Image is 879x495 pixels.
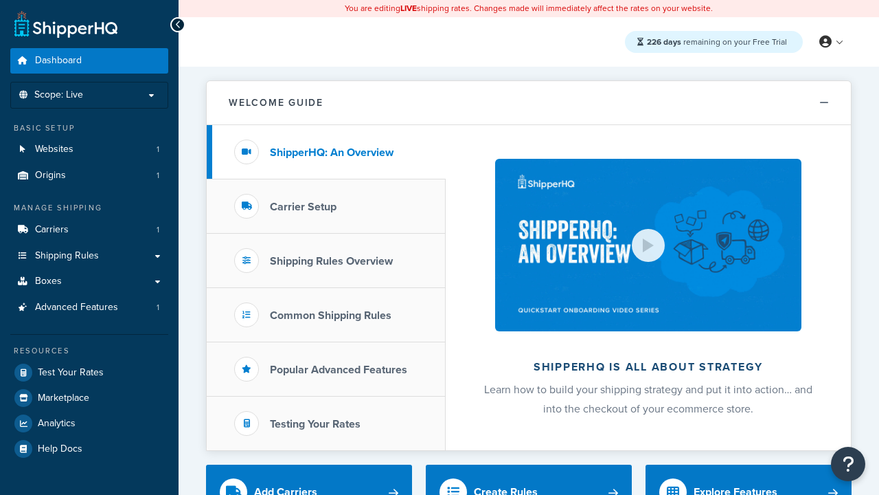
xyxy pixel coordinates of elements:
[10,411,168,436] a: Analytics
[270,309,391,322] h3: Common Shipping Rules
[10,202,168,214] div: Manage Shipping
[38,418,76,430] span: Analytics
[157,302,159,313] span: 1
[10,217,168,243] a: Carriers1
[35,276,62,287] span: Boxes
[10,437,168,461] a: Help Docs
[10,217,168,243] li: Carriers
[207,81,851,125] button: Welcome Guide
[270,418,361,430] h3: Testing Your Rates
[270,364,407,376] h3: Popular Advanced Features
[35,144,73,155] span: Websites
[10,295,168,320] li: Advanced Features
[484,382,812,417] span: Learn how to build your shipping strategy and put it into action… and into the checkout of your e...
[10,122,168,134] div: Basic Setup
[10,345,168,357] div: Resources
[400,2,417,14] b: LIVE
[10,243,168,269] a: Shipping Rules
[10,360,168,385] a: Test Your Rates
[38,443,82,455] span: Help Docs
[495,159,801,331] img: ShipperHQ is all about strategy
[10,295,168,320] a: Advanced Features1
[34,89,83,101] span: Scope: Live
[270,201,336,213] h3: Carrier Setup
[157,144,159,155] span: 1
[38,367,104,379] span: Test Your Rates
[35,55,82,67] span: Dashboard
[35,302,118,313] span: Advanced Features
[10,269,168,294] a: Boxes
[270,255,393,267] h3: Shipping Rules Overview
[35,224,69,236] span: Carriers
[157,224,159,236] span: 1
[831,447,865,481] button: Open Resource Center
[229,98,323,108] h2: Welcome Guide
[35,170,66,181] span: Origins
[157,170,159,181] span: 1
[10,386,168,410] a: Marketplace
[647,36,681,48] strong: 226 days
[38,393,89,404] span: Marketplace
[10,48,168,74] a: Dashboard
[35,250,99,262] span: Shipping Rules
[10,163,168,188] a: Origins1
[270,146,393,159] h3: ShipperHQ: An Overview
[10,137,168,162] a: Websites1
[10,137,168,162] li: Websites
[647,36,787,48] span: remaining on your Free Trial
[482,361,814,373] h2: ShipperHQ is all about strategy
[10,163,168,188] li: Origins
